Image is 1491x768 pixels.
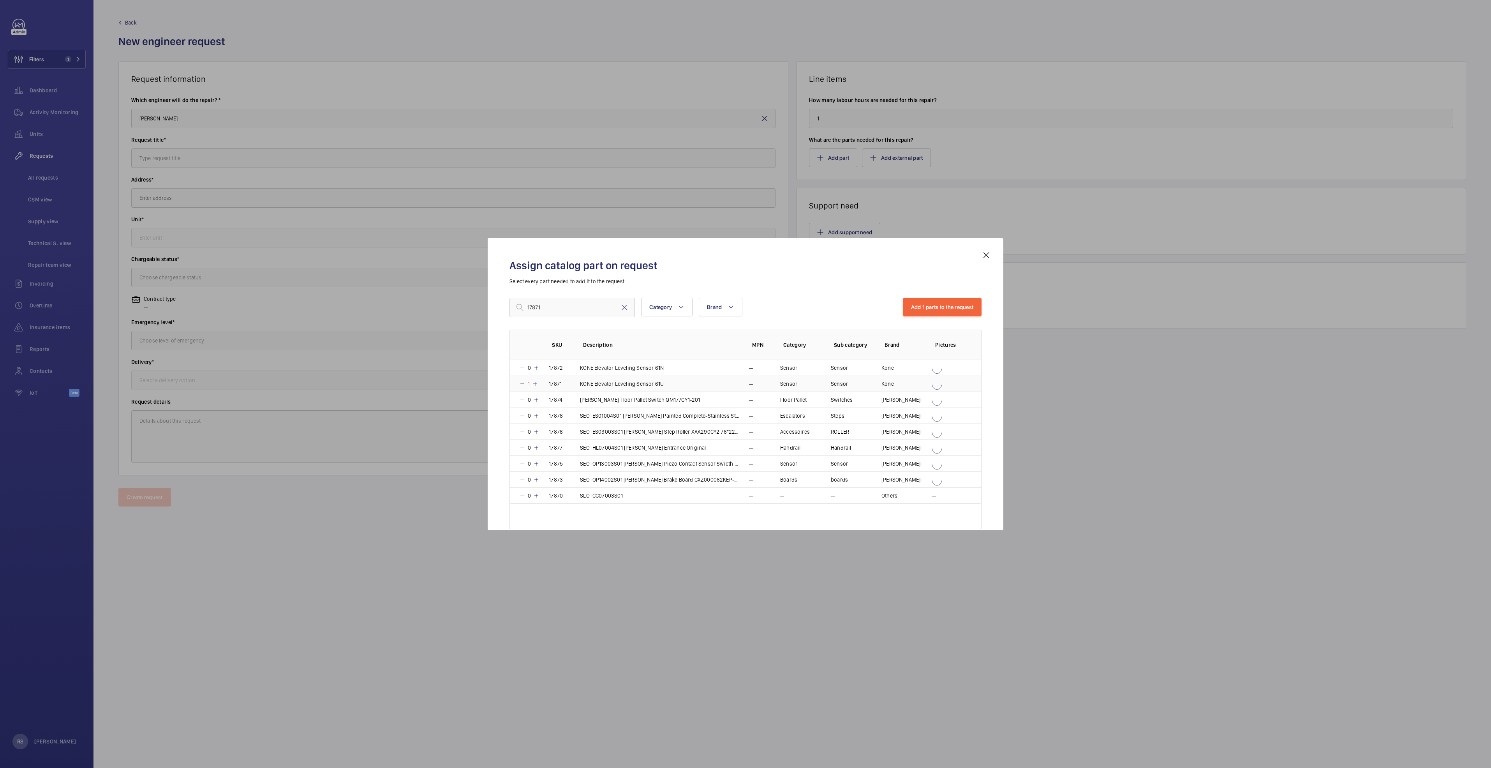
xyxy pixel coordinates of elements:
[552,341,571,349] p: SKU
[834,341,872,349] p: Sub category
[509,298,635,317] input: Find a part
[881,492,897,500] p: Others
[509,277,982,285] p: Select every part needed to add it to the request
[580,428,740,436] p: SEOTES03003S01 [PERSON_NAME] Step Roller XAA290CY2 76*22*6204RS
[881,364,894,372] p: Kone
[580,492,623,500] p: SLOTCC07003S01
[881,396,920,404] p: [PERSON_NAME]
[903,298,982,316] button: Add 1 parts to the request
[932,492,936,500] p: --
[641,298,693,316] button: Category
[580,476,740,484] p: SEOTOP14002S01 [PERSON_NAME] Brake Board CXZ000082KEP-BZ
[881,380,894,388] p: Kone
[580,460,740,468] p: SEOTOP13003S01 [PERSON_NAME] Piezo Contact Sensor Swicth GAA177GZ1 FP-A1 PNP 5M
[549,428,563,436] p: 17876
[831,428,849,436] p: ROLLER
[780,492,784,500] p: --
[583,341,740,349] p: Description
[780,380,797,388] p: Sensor
[749,476,753,484] p: --
[580,380,664,388] p: KONE Elevator Leveling Sensor 61U
[831,380,848,388] p: Sensor
[885,341,923,349] p: Brand
[549,476,563,484] p: 17873
[831,476,848,484] p: boards
[749,492,753,500] p: --
[549,364,563,372] p: 17872
[831,492,835,500] p: --
[549,492,563,500] p: 17870
[780,412,805,420] p: Escalators
[749,428,753,436] p: --
[783,341,821,349] p: Category
[580,364,664,372] p: KONE Elevator Leveling Sensor 61N
[549,380,562,388] p: 17871
[549,460,563,468] p: 17875
[831,412,844,420] p: Steps
[881,412,920,420] p: [PERSON_NAME]
[549,444,562,452] p: 17877
[749,412,753,420] p: --
[780,460,797,468] p: Sensor
[881,428,920,436] p: [PERSON_NAME]
[780,428,810,436] p: Accessoires
[707,304,722,310] span: Brand
[780,476,797,484] p: Boards
[580,412,740,420] p: SEOTES01004S01 [PERSON_NAME] Painted Complete-Stainless Steel Step 1000mm XAA26145M13 With Yellow...
[549,412,563,420] p: 17878
[780,444,800,452] p: Handrail
[525,412,533,420] p: 0
[881,444,920,452] p: [PERSON_NAME]
[831,460,848,468] p: Sensor
[881,476,920,484] p: [PERSON_NAME]
[525,428,533,436] p: 0
[749,444,753,452] p: --
[525,380,532,388] p: 1
[699,298,742,316] button: Brand
[752,341,771,349] p: MPN
[525,476,533,484] p: 0
[525,364,533,372] p: 0
[549,396,562,404] p: 17874
[525,492,533,500] p: 0
[831,364,848,372] p: Sensor
[509,258,982,273] h2: Assign catalog part on request
[580,444,706,452] p: SEOTHL07004S01 [PERSON_NAME] Entrance Original
[749,380,753,388] p: --
[831,396,853,404] p: Switches
[525,396,533,404] p: 0
[749,364,753,372] p: --
[831,444,851,452] p: Handrail
[935,341,966,349] p: Pictures
[749,396,753,404] p: --
[881,460,920,468] p: [PERSON_NAME]
[580,396,700,404] p: [PERSON_NAME] Floor Pallet Switch QM177GY1-201
[780,396,807,404] p: Floor Pallet
[525,460,533,468] p: 0
[749,460,753,468] p: --
[780,364,797,372] p: Sensor
[525,444,533,452] p: 0
[649,304,672,310] span: Category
